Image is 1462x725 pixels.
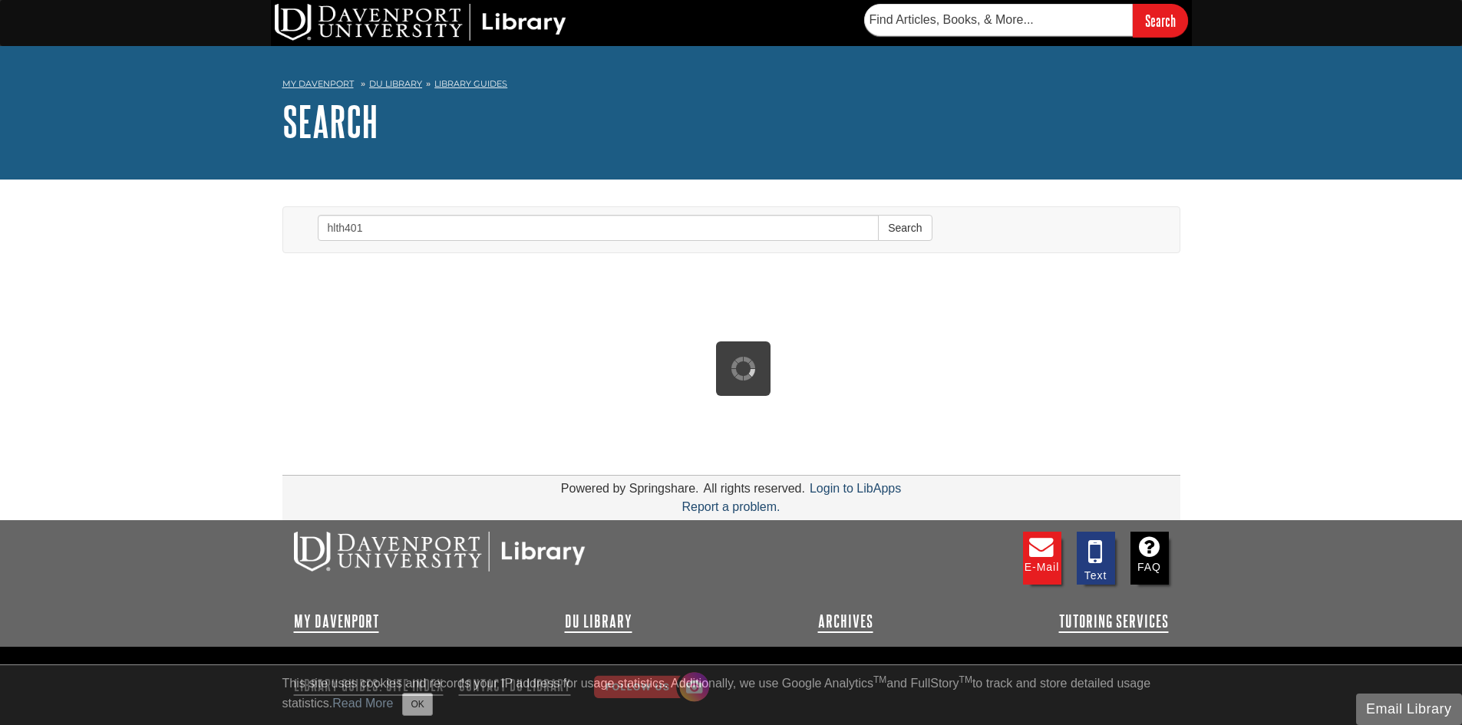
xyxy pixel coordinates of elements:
div: All rights reserved. [701,482,807,495]
a: E-mail [1023,532,1061,585]
form: Searches DU Library's articles, books, and more [864,4,1188,37]
button: Search [878,215,932,241]
button: Close [402,693,432,716]
img: DU Library [275,4,566,41]
a: Tutoring Services [1059,612,1169,631]
a: Report a problem. [681,500,780,513]
input: Find Articles, Books, & More... [864,4,1133,36]
a: DU Library [565,612,632,631]
a: FAQ [1130,532,1169,585]
input: Enter Search Words [318,215,880,241]
sup: TM [959,674,972,685]
a: DU Library [369,78,422,89]
a: My Davenport [294,612,379,631]
sup: TM [873,674,886,685]
div: This site uses cookies and records your IP address for usage statistics. Additionally, we use Goo... [282,674,1180,716]
a: My Davenport [282,77,354,91]
img: Working... [731,357,755,381]
img: DU Libraries [294,532,586,572]
input: Search [1133,4,1188,37]
a: Text [1077,532,1115,585]
a: Library Guides [434,78,507,89]
nav: breadcrumb [282,74,1180,98]
a: Read More [332,697,393,710]
h1: Search [282,98,1180,144]
button: Email Library [1356,694,1462,725]
a: Archives [818,612,873,631]
a: Login to LibApps [810,482,901,495]
div: Powered by Springshare. [559,482,701,495]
